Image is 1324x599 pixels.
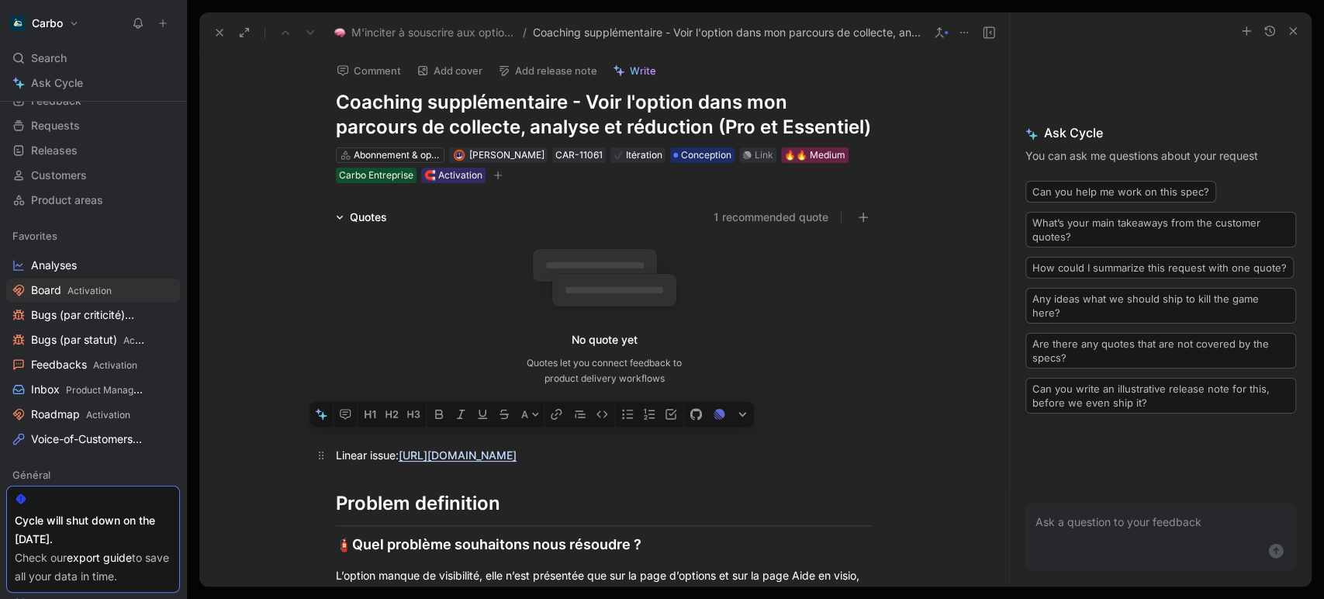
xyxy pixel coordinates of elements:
[31,282,112,299] span: Board
[31,74,83,92] span: Ask Cycle
[6,224,180,248] div: Favorites
[67,285,112,296] span: Activation
[32,16,63,30] h1: Carbo
[1025,288,1296,324] button: Any ideas what we should ship to kill the game here?
[610,147,665,163] div: ✔️Itération
[330,23,520,42] button: 🧠M'inciter à souscrire aux options
[93,359,137,371] span: Activation
[630,64,656,78] span: Write
[31,168,87,183] span: Customers
[15,549,171,586] div: Check our to save all your data in time.
[410,60,489,81] button: Add cover
[336,537,352,552] span: 🧯
[336,90,873,140] h1: Coaching supplémentaire - Voir l'option dans mon parcours de collecte, analyse et réduction (Pro ...
[6,47,180,70] div: Search
[10,16,26,31] img: Carbo
[527,355,682,386] div: Quotes let you connect feedback to product delivery workflows
[6,378,180,401] a: InboxProduct Management
[31,258,77,273] span: Analyses
[123,334,168,346] span: Activation
[6,463,180,486] div: Général
[523,23,527,42] span: /
[31,118,80,133] span: Requests
[714,208,828,227] button: 1 recommended quote
[6,254,180,277] a: Analyses
[784,147,845,163] div: 🔥🔥 Medium
[491,60,604,81] button: Add release note
[31,332,145,348] span: Bugs (par statut)
[6,353,180,376] a: FeedbacksActivation
[6,428,180,451] a: Voice-of-CustomersProduct Management
[330,411,396,430] div: Content
[1025,147,1296,165] p: You can ask me questions about your request
[614,147,662,163] div: Itération
[31,49,67,68] span: Search
[455,151,463,159] img: avatar
[6,279,180,302] a: BoardActivation
[614,151,623,160] img: ✔️
[555,147,603,163] div: CAR-11061
[15,511,171,549] div: Cycle will shut down on the [DATE].
[6,71,180,95] a: Ask Cycle
[681,147,731,163] span: Conception
[12,467,50,483] span: Général
[86,409,130,421] span: Activation
[1025,181,1216,203] button: Can you help me work on this spec?
[31,143,78,158] span: Releases
[336,534,873,556] div: Quel problème souhaitons nous résoudre ?
[31,192,103,208] span: Product areas
[12,228,57,244] span: Favorites
[336,490,873,518] div: Problem definition
[67,551,132,564] a: export guide
[31,431,154,448] span: Voice-of-Customers
[350,208,387,227] div: Quotes
[334,27,345,38] img: 🧠
[31,382,144,398] span: Inbox
[424,168,482,183] div: 🧲 Activation
[6,403,180,426] a: RoadmapActivation
[6,189,180,212] a: Product areas
[606,60,663,81] button: Write
[572,331,638,349] div: No quote yet
[755,147,773,163] div: Link
[66,384,161,396] span: Product Management
[330,60,408,81] button: Comment
[350,411,390,430] div: Content
[670,147,735,163] div: Conception
[469,149,544,161] span: [PERSON_NAME]
[1025,257,1294,279] button: How could I summarize this request with one quote?
[31,357,137,373] span: Feedbacks
[354,147,441,163] div: Abonnement & options
[31,307,147,324] span: Bugs (par criticité)
[6,164,180,187] a: Customers
[6,139,180,162] a: Releases
[399,448,517,462] a: [URL][DOMAIN_NAME]
[533,23,922,42] span: Coaching supplémentaire - Voir l'option dans mon parcours de collecte, analyse et réduction (Pro ...
[6,12,83,34] button: CarboCarbo
[6,114,180,137] a: Requests
[6,303,180,327] a: Bugs (par criticité)Activation
[31,407,130,423] span: Roadmap
[6,328,180,351] a: Bugs (par statut)Activation
[339,168,413,183] div: Carbo Entreprise
[1025,123,1296,142] span: Ask Cycle
[1025,212,1296,248] button: What’s your main takeaways from the customer quotes?
[1025,378,1296,414] button: Can you write an illustrative release note for this, before we even ship it?
[351,23,516,42] span: M'inciter à souscrire aux options
[1025,333,1296,369] button: Are there any quotes that are not covered by the specs?
[336,447,873,463] div: Linear issue:
[330,208,393,227] div: Quotes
